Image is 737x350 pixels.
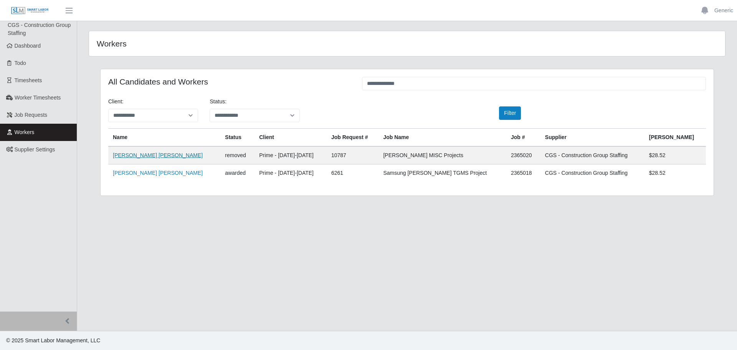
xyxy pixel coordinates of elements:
td: CGS - Construction Group Staffing [540,146,644,164]
td: awarded [220,164,254,182]
a: Generic [714,7,733,15]
th: Supplier [540,129,644,147]
td: Prime - [DATE]-[DATE] [254,146,327,164]
td: CGS - Construction Group Staffing [540,164,644,182]
span: © 2025 Smart Labor Management, LLC [6,337,100,343]
td: [PERSON_NAME] MISC Projects [378,146,506,164]
h4: Workers [97,39,349,48]
span: Worker Timesheets [15,95,61,101]
span: Workers [15,129,35,135]
th: Status [220,129,254,147]
label: Client: [108,98,124,106]
td: removed [220,146,254,164]
th: Name [108,129,220,147]
span: CGS - Construction Group Staffing [8,22,71,36]
th: [PERSON_NAME] [644,129,706,147]
td: 10787 [327,146,379,164]
td: 6261 [327,164,379,182]
button: Filter [499,106,521,120]
td: 2365020 [506,146,540,164]
th: Job Request # [327,129,379,147]
span: Dashboard [15,43,41,49]
td: Samsung [PERSON_NAME] TGMS Project [378,164,506,182]
img: SLM Logo [11,7,49,15]
span: Timesheets [15,77,42,83]
td: 2365018 [506,164,540,182]
label: Status: [210,98,226,106]
td: $28.52 [644,146,706,164]
span: Todo [15,60,26,66]
td: Prime - [DATE]-[DATE] [254,164,327,182]
td: $28.52 [644,164,706,182]
th: Job Name [378,129,506,147]
span: Job Requests [15,112,48,118]
a: [PERSON_NAME] [PERSON_NAME] [113,152,203,158]
th: Client [254,129,327,147]
h4: All Candidates and Workers [108,77,350,86]
span: Supplier Settings [15,146,55,153]
th: Job # [506,129,540,147]
a: [PERSON_NAME] [PERSON_NAME] [113,170,203,176]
